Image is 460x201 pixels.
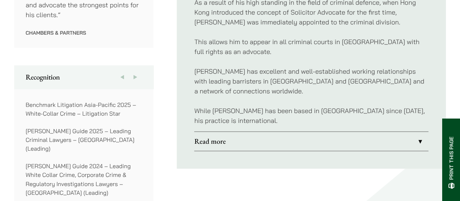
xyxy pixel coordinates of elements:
[194,37,428,57] p: This allows him to appear in all criminal courts in [GEOGRAPHIC_DATA] with full rights as an advo...
[129,65,142,89] button: Next
[26,100,142,118] p: Benchmark Litigation Asia-Pacific 2025 – White-Collar Crime – Litigation Star
[26,30,142,36] p: Chambers & Partners
[26,127,142,153] p: [PERSON_NAME] Guide 2025 – Leading Criminal Lawyers – [GEOGRAPHIC_DATA] (Leading)
[116,65,129,89] button: Previous
[26,73,142,81] h2: Recognition
[194,66,428,96] p: [PERSON_NAME] has excellent and well-established working relationships with leading barristers in...
[194,106,428,125] p: While [PERSON_NAME] has been based in [GEOGRAPHIC_DATA] since [DATE], his practice is international.
[26,162,142,197] p: [PERSON_NAME] Guide 2024 – Leading White Collar Crime, Corporate Crime & Regulatory Investigation...
[194,132,428,151] a: Read more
